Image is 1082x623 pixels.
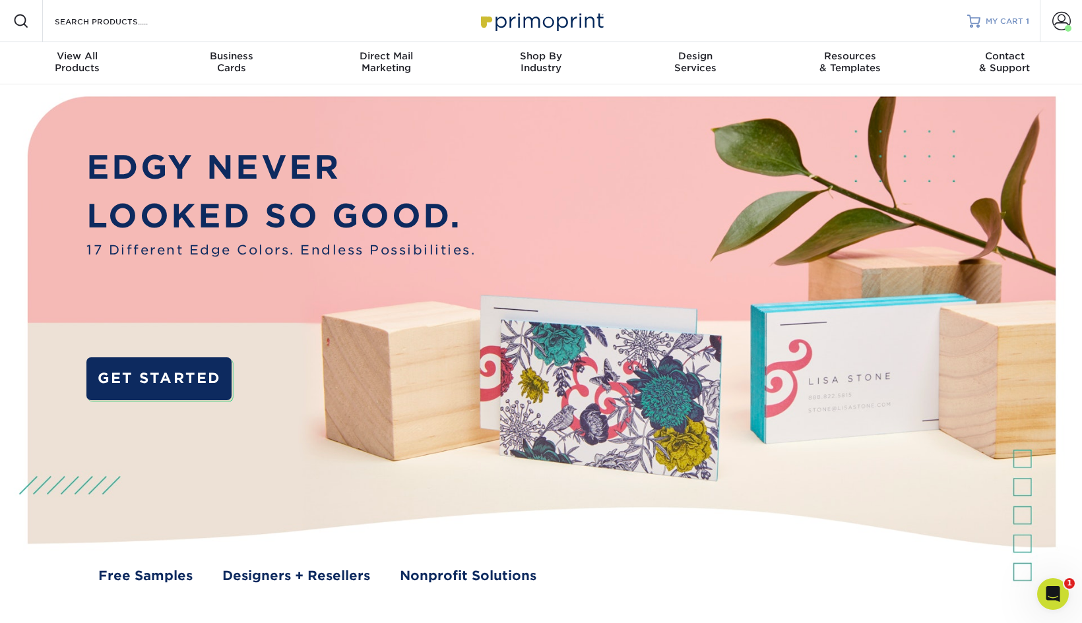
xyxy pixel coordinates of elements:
[86,241,476,260] span: 17 Different Edge Colors. Endless Possibilities.
[154,42,309,84] a: BusinessCards
[3,583,112,618] iframe: Google Customer Reviews
[475,7,607,35] img: Primoprint
[1037,578,1069,610] iframe: Intercom live chat
[86,357,232,400] a: GET STARTED
[618,50,773,74] div: Services
[98,566,193,586] a: Free Samples
[928,50,1082,62] span: Contact
[464,50,618,74] div: Industry
[773,50,927,74] div: & Templates
[986,16,1023,27] span: MY CART
[773,50,927,62] span: Resources
[1064,578,1075,589] span: 1
[464,42,618,84] a: Shop ByIndustry
[928,42,1082,84] a: Contact& Support
[86,192,476,241] p: LOOKED SO GOOD.
[773,42,927,84] a: Resources& Templates
[400,566,536,586] a: Nonprofit Solutions
[53,13,182,29] input: SEARCH PRODUCTS.....
[154,50,309,74] div: Cards
[618,50,773,62] span: Design
[154,50,309,62] span: Business
[464,50,618,62] span: Shop By
[309,42,464,84] a: Direct MailMarketing
[222,566,370,586] a: Designers + Resellers
[86,143,476,192] p: EDGY NEVER
[309,50,464,74] div: Marketing
[928,50,1082,74] div: & Support
[1026,16,1029,26] span: 1
[618,42,773,84] a: DesignServices
[309,50,464,62] span: Direct Mail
